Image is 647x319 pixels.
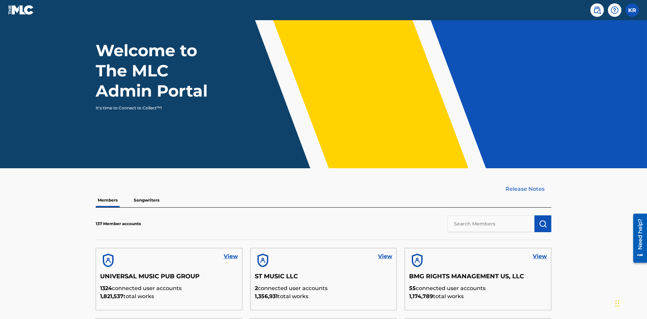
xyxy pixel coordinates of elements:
span: 55 [409,285,416,291]
p: total works [100,292,238,300]
a: View [533,252,547,260]
div: Drag [615,293,619,314]
div: User Menu [625,3,639,17]
span: 1,356,931 [255,293,278,299]
a: View [224,252,238,260]
p: 137 Member accounts [96,221,141,227]
span: 1324 [100,285,112,291]
img: account [100,252,116,269]
img: search [593,6,601,14]
p: connected user accounts [100,284,238,292]
p: connected user accounts [409,284,547,292]
h5: ST MUSIC LLC [255,273,393,284]
img: help [611,6,619,14]
p: Songwriters [132,193,161,207]
img: account [409,252,425,269]
h5: BMG RIGHTS MANAGEMENT US, LLC [409,273,547,284]
img: account [255,252,271,269]
p: Members [96,193,120,207]
iframe: Chat Widget [613,287,647,319]
span: 1,174,789 [409,293,433,299]
h1: Welcome to The MLC Admin Portal [96,40,222,101]
a: Release Notes [505,185,551,193]
h5: UNIVERSAL MUSIC PUB GROUP [100,273,238,284]
a: Public Search [590,3,604,17]
span: 1,821,537 [100,293,123,299]
iframe: Resource Center [628,211,647,266]
a: View [378,252,392,260]
img: MLC Logo [8,5,34,15]
p: total works [255,292,393,300]
p: connected user accounts [255,284,393,292]
p: It's time to Connect to Collect™! [96,105,213,111]
div: Help [608,3,621,17]
span: 2 [255,285,258,291]
input: Search Members [448,215,534,232]
img: Search Works [539,220,547,228]
p: total works [409,292,547,300]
